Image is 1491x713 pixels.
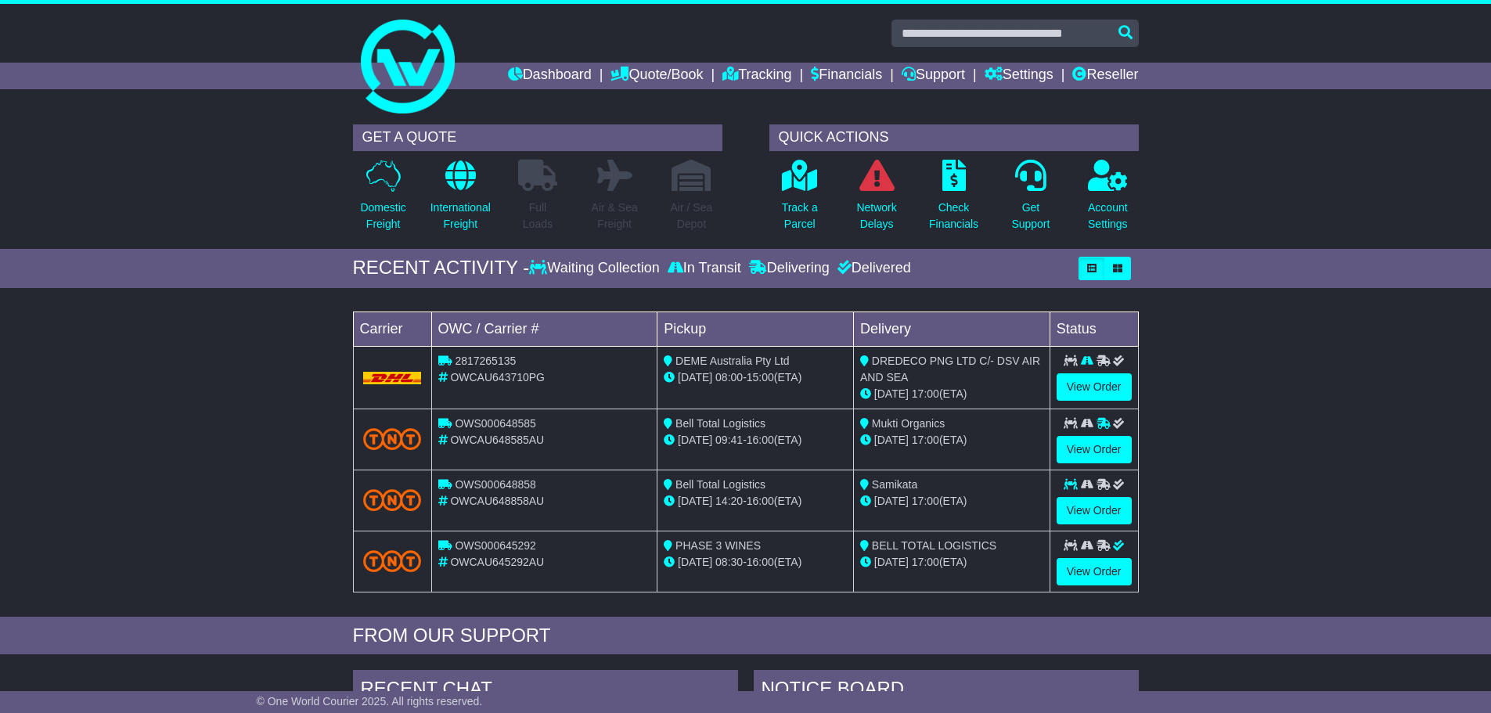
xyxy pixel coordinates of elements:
p: Track a Parcel [782,200,818,232]
img: TNT_Domestic.png [363,550,422,571]
span: Mukti Organics [872,417,945,430]
div: (ETA) [860,554,1043,571]
span: [DATE] [678,495,712,507]
span: 17:00 [912,387,939,400]
span: 15:00 [747,371,774,384]
p: Get Support [1011,200,1050,232]
a: Track aParcel [781,159,819,241]
p: Check Financials [929,200,978,232]
span: Samikata [872,478,917,491]
span: 16:00 [747,434,774,446]
div: NOTICE BOARD [754,670,1139,712]
span: [DATE] [678,556,712,568]
a: Reseller [1072,63,1138,89]
span: OWCAU643710PG [450,371,545,384]
div: (ETA) [860,432,1043,448]
div: In Transit [664,260,745,277]
span: [DATE] [874,434,909,446]
span: PHASE 3 WINES [675,539,761,552]
div: Waiting Collection [529,260,663,277]
p: Network Delays [856,200,896,232]
td: Delivery [853,311,1050,346]
div: QUICK ACTIONS [769,124,1139,151]
a: Settings [985,63,1053,89]
span: 17:00 [912,434,939,446]
span: 16:00 [747,495,774,507]
span: BELL TOTAL LOGISTICS [872,539,996,552]
span: 14:20 [715,495,743,507]
div: RECENT ACTIVITY - [353,257,530,279]
p: Full Loads [518,200,557,232]
a: CheckFinancials [928,159,979,241]
span: OWCAU648858AU [450,495,544,507]
a: NetworkDelays [855,159,897,241]
span: 08:30 [715,556,743,568]
a: GetSupport [1010,159,1050,241]
td: Status [1050,311,1138,346]
img: TNT_Domestic.png [363,428,422,449]
a: AccountSettings [1087,159,1129,241]
span: 09:41 [715,434,743,446]
a: View Order [1057,497,1132,524]
a: Financials [811,63,882,89]
span: [DATE] [874,387,909,400]
span: 08:00 [715,371,743,384]
div: - (ETA) [664,493,847,510]
a: InternationalFreight [430,159,492,241]
a: DomesticFreight [359,159,406,241]
div: FROM OUR SUPPORT [353,625,1139,647]
span: [DATE] [874,495,909,507]
a: View Order [1057,373,1132,401]
span: DEME Australia Pty Ltd [675,355,790,367]
span: 2817265135 [455,355,516,367]
img: DHL.png [363,372,422,384]
a: Dashboard [508,63,592,89]
span: [DATE] [874,556,909,568]
div: Delivering [745,260,834,277]
span: [DATE] [678,434,712,446]
div: - (ETA) [664,369,847,386]
a: Support [902,63,965,89]
img: TNT_Domestic.png [363,489,422,510]
div: (ETA) [860,386,1043,402]
p: Domestic Freight [360,200,405,232]
div: - (ETA) [664,554,847,571]
span: OWS000645292 [455,539,536,552]
p: Air / Sea Depot [671,200,713,232]
div: Delivered [834,260,911,277]
td: OWC / Carrier # [431,311,657,346]
a: Tracking [722,63,791,89]
a: View Order [1057,558,1132,585]
span: OWS000648585 [455,417,536,430]
span: DREDECO PNG LTD C/- DSV AIR AND SEA [860,355,1040,384]
span: OWCAU645292AU [450,556,544,568]
div: GET A QUOTE [353,124,722,151]
span: 17:00 [912,495,939,507]
p: International Freight [430,200,491,232]
a: View Order [1057,436,1132,463]
span: 17:00 [912,556,939,568]
span: OWS000648858 [455,478,536,491]
td: Pickup [657,311,854,346]
div: RECENT CHAT [353,670,738,712]
span: [DATE] [678,371,712,384]
span: © One World Courier 2025. All rights reserved. [257,695,483,708]
p: Account Settings [1088,200,1128,232]
span: OWCAU648585AU [450,434,544,446]
div: (ETA) [860,493,1043,510]
span: Bell Total Logistics [675,417,765,430]
p: Air & Sea Freight [592,200,638,232]
td: Carrier [353,311,431,346]
span: 16:00 [747,556,774,568]
a: Quote/Book [610,63,703,89]
span: Bell Total Logistics [675,478,765,491]
div: - (ETA) [664,432,847,448]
